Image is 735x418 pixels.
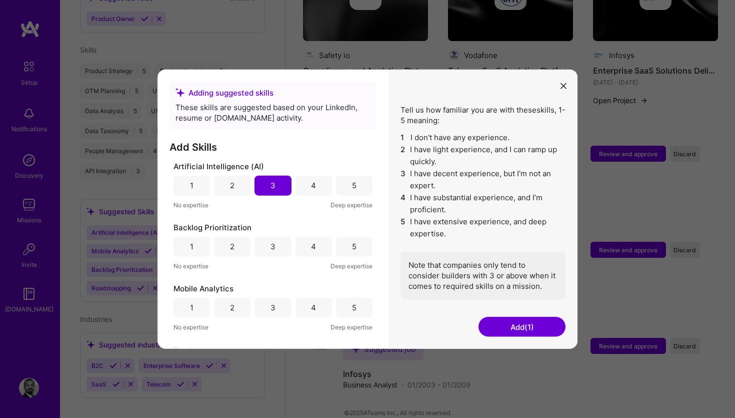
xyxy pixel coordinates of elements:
[230,180,234,191] div: 2
[400,167,406,191] span: 3
[173,283,233,293] span: Mobile Analytics
[190,302,193,313] div: 1
[270,241,275,252] div: 3
[175,87,370,98] div: Adding suggested skills
[400,143,565,167] li: I have light experience, and I can ramp up quickly.
[352,241,356,252] div: 5
[190,180,193,191] div: 1
[352,180,356,191] div: 5
[311,180,316,191] div: 4
[173,199,208,210] span: No expertise
[400,104,565,299] div: Tell us how familiar you are with these skills , 1-5 meaning:
[400,191,406,215] span: 4
[400,131,406,143] span: 1
[173,260,208,271] span: No expertise
[352,302,356,313] div: 5
[169,141,376,153] h3: Add Skills
[270,180,275,191] div: 3
[173,344,223,354] span: Roadmapping
[400,215,565,239] li: I have extensive experience, and deep expertise.
[230,241,234,252] div: 2
[157,69,577,349] div: modal
[478,317,565,337] button: Add(1)
[400,167,565,191] li: I have decent experience, but I'm not an expert.
[175,88,184,97] i: icon SuggestedTeams
[230,302,234,313] div: 2
[400,191,565,215] li: I have substantial experience, and I’m proficient.
[400,131,565,143] li: I don't have any experience.
[270,302,275,313] div: 3
[311,241,316,252] div: 4
[400,215,406,239] span: 5
[400,251,565,299] div: Note that companies only tend to consider builders with 3 or above when it comes to required skil...
[400,143,406,167] span: 2
[330,260,372,271] span: Deep expertise
[311,302,316,313] div: 4
[190,241,193,252] div: 1
[560,83,566,89] i: icon Close
[175,102,370,123] div: These skills are suggested based on your LinkedIn, resume or [DOMAIN_NAME] activity.
[173,321,208,332] span: No expertise
[173,161,264,171] span: Artificial Intelligence (AI)
[173,222,251,232] span: Backlog Prioritization
[330,199,372,210] span: Deep expertise
[330,321,372,332] span: Deep expertise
